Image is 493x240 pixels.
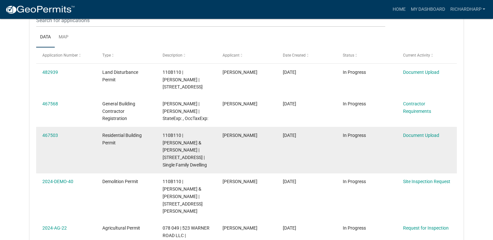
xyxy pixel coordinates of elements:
[42,101,58,106] a: 467568
[283,179,296,184] span: 10/17/2024
[343,101,366,106] span: In Progress
[223,101,257,106] span: Richard Harp
[283,53,306,58] span: Date Created
[163,101,208,121] span: Ronald Franklin Kittle | Ronald Kittle | StateExp: , OccTaxExp:
[102,133,142,145] span: Residential Building Permit
[42,53,78,58] span: Application Number
[390,3,408,16] a: Home
[223,53,239,58] span: Applicant
[102,101,135,121] span: General Building Contractor Registration
[223,225,257,231] span: Richard Harp
[156,47,216,63] datatable-header-cell: Description
[403,133,439,138] a: Document Upload
[343,179,366,184] span: In Progress
[42,225,67,231] a: 2024-AG-22
[403,70,439,75] a: Document Upload
[55,27,72,48] a: Map
[163,70,203,90] span: 110B110 | Richard R. Harp | 1041 CROOKED CREEK RD
[403,225,448,231] a: Request for Inspection
[36,27,55,48] a: Data
[102,179,138,184] span: Demolition Permit
[403,101,431,114] a: Contractor Requirements
[343,70,366,75] span: In Progress
[403,179,450,184] a: Site Inspection Request
[216,47,276,63] datatable-header-cell: Applicant
[283,133,296,138] span: 08/21/2025
[403,53,430,58] span: Current Activity
[276,47,336,63] datatable-header-cell: Date Created
[102,53,111,58] span: Type
[223,133,257,138] span: Richard Harp
[36,14,385,27] input: Search for applications
[42,70,58,75] a: 482939
[163,133,207,167] span: 110B110 | HARP RICHARD R & WENDY W | 1041 CROOKED CREEK RD | Single Family Dwelling
[96,47,156,63] datatable-header-cell: Type
[397,47,457,63] datatable-header-cell: Current Activity
[36,47,96,63] datatable-header-cell: Application Number
[283,225,296,231] span: 08/08/2024
[102,225,140,231] span: Agricultural Permit
[42,133,58,138] a: 467503
[447,3,488,16] a: RichardHarp
[223,70,257,75] span: Richard Harp
[343,225,366,231] span: In Progress
[343,133,366,138] span: In Progress
[102,70,138,82] span: Land Disturbance Permit
[163,53,182,58] span: Description
[343,53,354,58] span: Status
[337,47,397,63] datatable-header-cell: Status
[283,101,296,106] span: 08/21/2025
[408,3,447,16] a: My Dashboard
[223,179,257,184] span: Richard Harp
[42,179,73,184] a: 2024-DEMO-40
[283,70,296,75] span: 09/23/2025
[163,179,203,214] span: 110B110 | HARP RICHARD R & WENDY W | 290 weldon rd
